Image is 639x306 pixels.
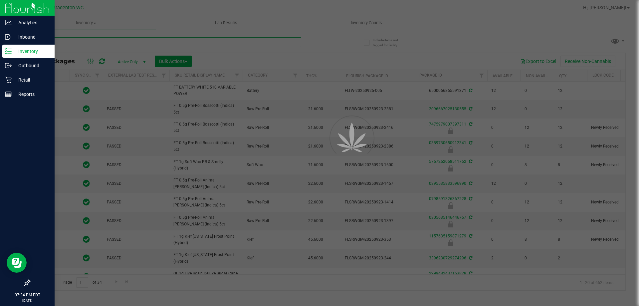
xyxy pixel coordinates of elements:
inline-svg: Outbound [5,62,12,69]
p: Inbound [12,33,52,41]
p: Inventory [12,47,52,55]
inline-svg: Inventory [5,48,12,55]
p: Outbound [12,62,52,70]
p: Analytics [12,19,52,27]
p: 07:34 PM EDT [3,292,52,298]
inline-svg: Reports [5,91,12,98]
inline-svg: Inbound [5,34,12,40]
inline-svg: Retail [5,77,12,83]
p: [DATE] [3,298,52,303]
inline-svg: Analytics [5,19,12,26]
p: Reports [12,90,52,98]
p: Retail [12,76,52,84]
iframe: Resource center [7,253,27,273]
